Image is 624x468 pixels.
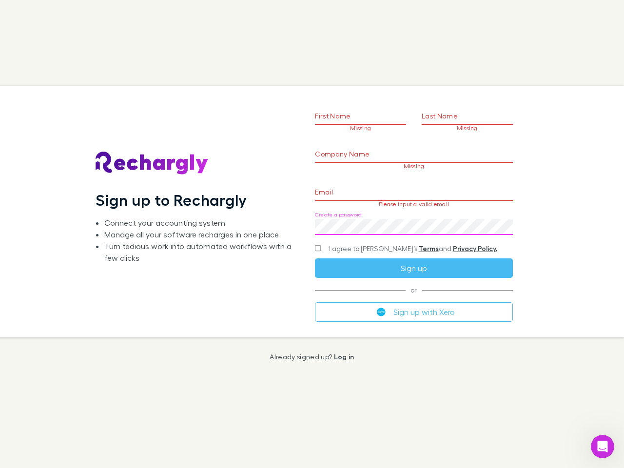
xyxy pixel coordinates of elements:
[315,125,406,132] p: Missing
[270,353,354,361] p: Already signed up?
[419,244,439,253] a: Terms
[104,229,299,240] li: Manage all your software recharges in one place
[315,163,512,170] p: Missing
[315,302,512,322] button: Sign up with Xero
[422,125,513,132] p: Missing
[315,201,512,208] p: Please input a valid email
[377,308,386,316] img: Xero's logo
[96,191,247,209] h1: Sign up to Rechargly
[96,152,209,175] img: Rechargly's Logo
[315,258,512,278] button: Sign up
[329,244,497,253] span: I agree to [PERSON_NAME]’s and
[104,240,299,264] li: Turn tedious work into automated workflows with a few clicks
[104,217,299,229] li: Connect your accounting system
[591,435,614,458] iframe: Intercom live chat
[453,244,497,253] a: Privacy Policy.
[334,352,354,361] a: Log in
[315,211,362,218] label: Create a password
